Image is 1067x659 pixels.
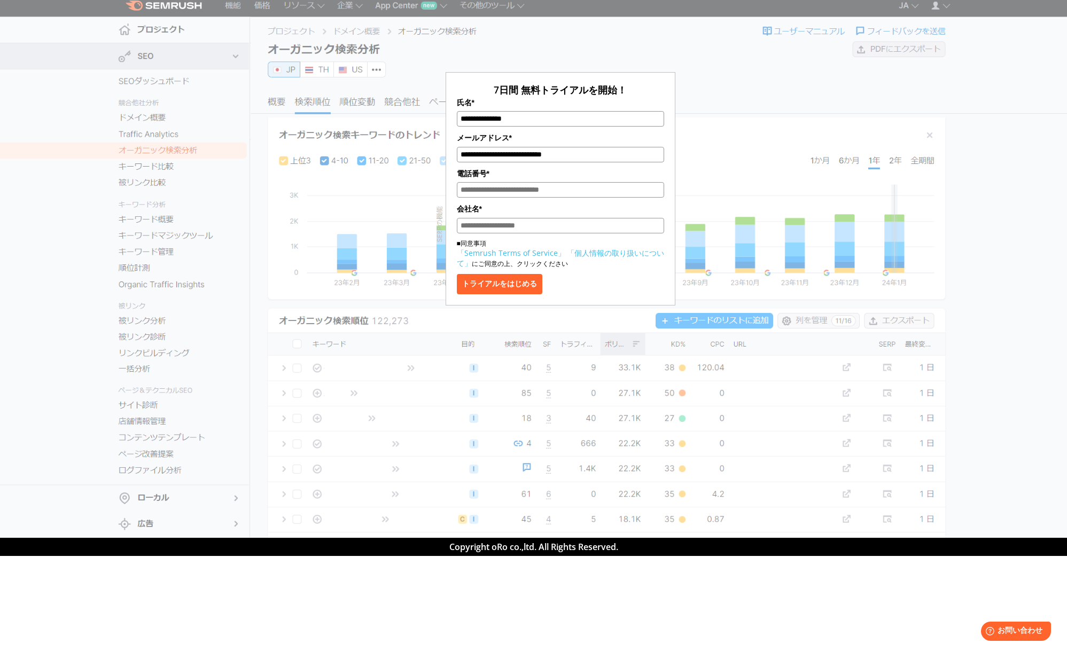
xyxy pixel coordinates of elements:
[457,274,542,294] button: トライアルをはじめる
[457,132,664,144] label: メールアドレス*
[457,248,565,258] a: 「Semrush Terms of Service」
[494,83,627,96] span: 7日間 無料トライアルを開始！
[972,617,1055,647] iframe: Help widget launcher
[449,541,618,553] span: Copyright oRo co.,ltd. All Rights Reserved.
[457,168,664,179] label: 電話番号*
[457,239,664,269] p: ■同意事項 にご同意の上、クリックください
[457,248,664,268] a: 「個人情報の取り扱いについて」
